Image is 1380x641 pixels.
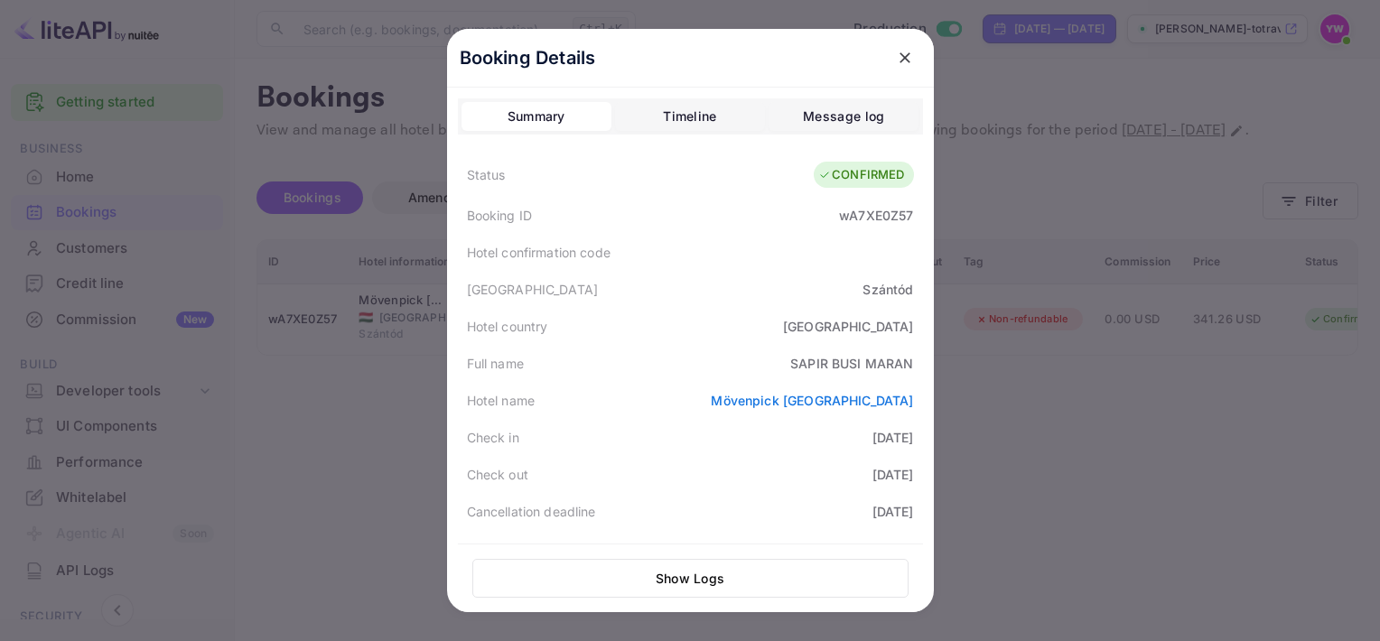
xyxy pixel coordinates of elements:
[872,465,914,484] div: [DATE]
[467,391,536,410] div: Hotel name
[467,317,548,336] div: Hotel country
[839,206,913,225] div: wA7XE0Z57
[508,106,565,127] div: Summary
[467,428,519,447] div: Check in
[872,428,914,447] div: [DATE]
[462,102,611,131] button: Summary
[467,280,599,299] div: [GEOGRAPHIC_DATA]
[790,354,913,373] div: SAPIR BUSI MARAN
[803,106,884,127] div: Message log
[663,106,716,127] div: Timeline
[467,165,506,184] div: Status
[467,465,528,484] div: Check out
[889,42,921,74] button: close
[467,243,611,262] div: Hotel confirmation code
[783,317,914,336] div: [GEOGRAPHIC_DATA]
[615,102,765,131] button: Timeline
[467,502,596,521] div: Cancellation deadline
[849,539,870,571] span: United States
[818,166,904,184] div: CONFIRMED
[472,559,909,598] button: Show Logs
[460,44,596,71] p: Booking Details
[862,280,913,299] div: Szántód
[769,102,918,131] button: Message log
[872,502,914,521] div: [DATE]
[467,354,524,373] div: Full name
[467,206,533,225] div: Booking ID
[711,393,913,408] a: Mövenpick [GEOGRAPHIC_DATA]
